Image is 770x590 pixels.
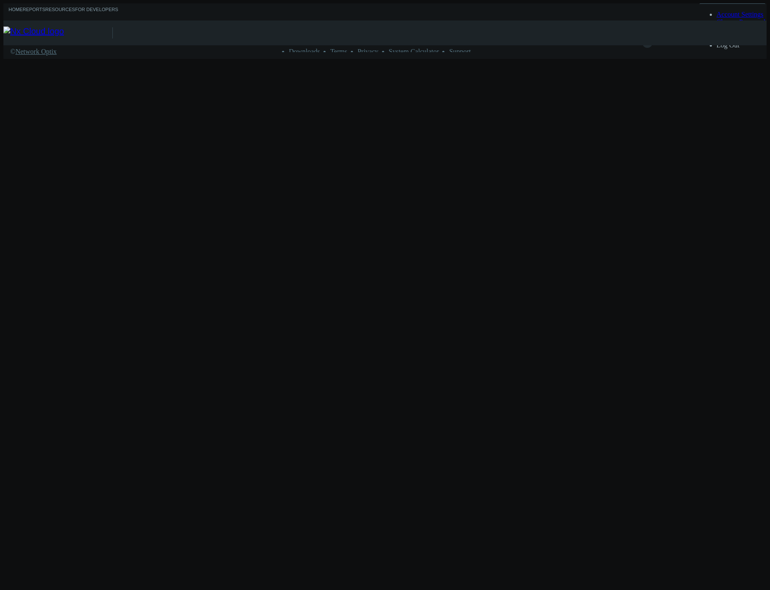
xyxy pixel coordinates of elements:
[23,7,45,18] a: Reports
[330,48,347,55] a: Terms
[75,7,118,18] a: For Developers
[389,48,439,55] a: System Calculator
[717,11,764,18] a: Account Settings
[358,48,379,55] a: Privacy
[3,26,112,39] img: Nx Cloud logo
[45,7,75,18] a: Resources
[717,18,765,26] a: Change Password
[15,48,56,55] span: Network Optix
[10,48,57,56] a: ©Network Optix
[289,48,320,55] a: Downloads
[449,48,471,55] a: Support
[9,7,23,18] a: Home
